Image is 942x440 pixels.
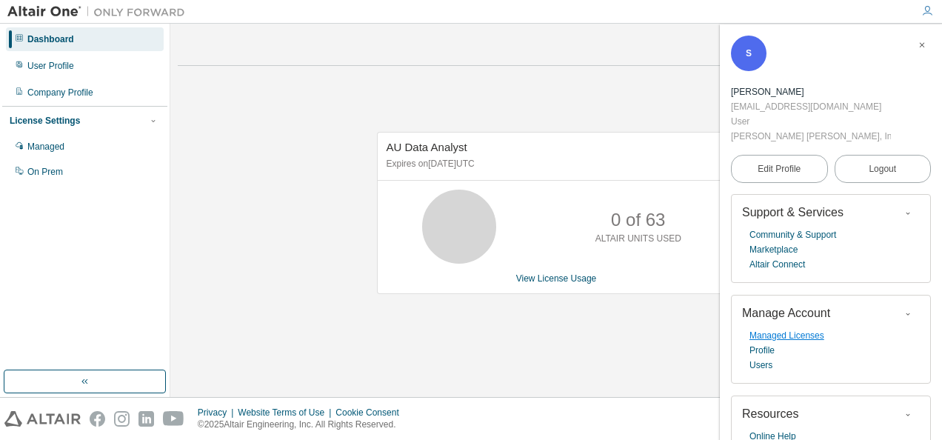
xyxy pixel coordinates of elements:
div: Sandeep Pandey [731,84,891,99]
a: Altair Connect [749,257,805,272]
span: S [746,48,752,59]
a: Managed Licenses [749,328,824,343]
span: AU Data Analyst [387,141,467,153]
img: facebook.svg [90,411,105,427]
a: Marketplace [749,242,798,257]
div: Company Profile [27,87,93,99]
span: Manage Account [742,307,830,319]
div: Dashboard [27,33,74,45]
div: User Profile [27,60,74,72]
div: License Settings [10,115,80,127]
a: Profile [749,343,775,358]
div: Privacy [198,407,238,419]
div: [EMAIL_ADDRESS][DOMAIN_NAME] [731,99,891,114]
p: Expires on [DATE] UTC [387,158,723,170]
div: [PERSON_NAME] [PERSON_NAME], Inc. [731,129,891,144]
div: Cookie Consent [335,407,407,419]
div: On Prem [27,166,63,178]
img: youtube.svg [163,411,184,427]
span: Logout [869,161,896,176]
a: Community & Support [749,227,836,242]
a: View License Usage [516,273,597,284]
a: Users [749,358,772,373]
img: Altair One [7,4,193,19]
button: Logout [835,155,932,183]
p: ALTAIR UNITS USED [595,233,681,245]
img: instagram.svg [114,411,130,427]
a: Edit Profile [731,155,828,183]
img: linkedin.svg [138,411,154,427]
p: 0 of 63 [611,207,665,233]
div: Website Terms of Use [238,407,335,419]
span: Support & Services [742,206,844,219]
div: User [731,114,891,129]
span: Resources [742,407,798,420]
p: © 2025 Altair Engineering, Inc. All Rights Reserved. [198,419,408,431]
img: altair_logo.svg [4,411,81,427]
div: Managed [27,141,64,153]
span: Edit Profile [758,163,801,175]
